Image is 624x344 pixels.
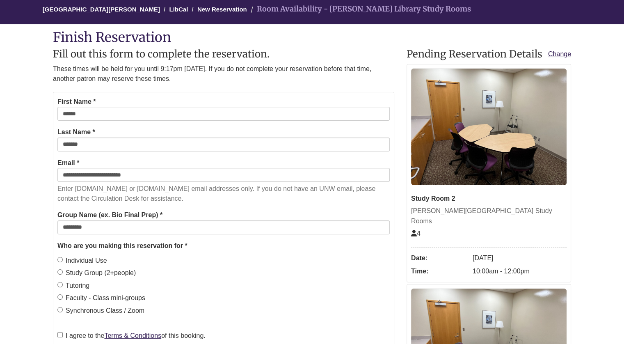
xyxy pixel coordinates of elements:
h2: Pending Reservation Details [407,49,571,60]
input: Synchronous Class / Zoom [57,307,63,312]
h1: Finish Reservation [53,30,571,45]
p: These times will be held for you until 9:17pm [DATE]. If you do not complete your reservation bef... [53,64,394,84]
label: Tutoring [57,280,89,291]
dt: Time: [411,265,469,278]
div: [PERSON_NAME][GEOGRAPHIC_DATA] Study Rooms [411,206,567,227]
dd: [DATE] [473,252,567,265]
a: [GEOGRAPHIC_DATA][PERSON_NAME] [43,6,160,13]
img: Study Room 2 [411,69,567,185]
input: Tutoring [57,282,63,287]
h2: Fill out this form to complete the reservation. [53,49,394,60]
legend: Who are you making this reservation for * [57,241,390,251]
a: New Reservation [197,6,247,13]
dt: Date: [411,252,469,265]
label: Group Name (ex. Bio Final Prep) * [57,210,162,220]
a: LibCal [169,6,188,13]
div: Study Room 2 [411,193,567,204]
label: Email * [57,158,79,168]
a: Terms & Conditions [104,332,161,339]
a: Change [548,49,571,60]
input: Faculty - Class mini-groups [57,294,63,300]
label: Study Group (2+people) [57,268,136,278]
dd: 10:00am - 12:00pm [473,265,567,278]
label: First Name * [57,96,96,107]
label: Faculty - Class mini-groups [57,293,145,303]
label: Synchronous Class / Zoom [57,305,144,316]
li: Room Availability - [PERSON_NAME] Library Study Rooms [249,3,471,15]
p: Enter [DOMAIN_NAME] or [DOMAIN_NAME] email addresses only. If you do not have an UNW email, pleas... [57,184,390,204]
label: Last Name * [57,127,95,138]
input: Study Group (2+people) [57,269,63,275]
input: Individual Use [57,257,63,262]
label: Individual Use [57,255,107,266]
input: I agree to theTerms & Conditionsof this booking. [57,332,63,337]
span: The capacity of this space [411,230,421,237]
label: I agree to the of this booking. [57,330,206,341]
